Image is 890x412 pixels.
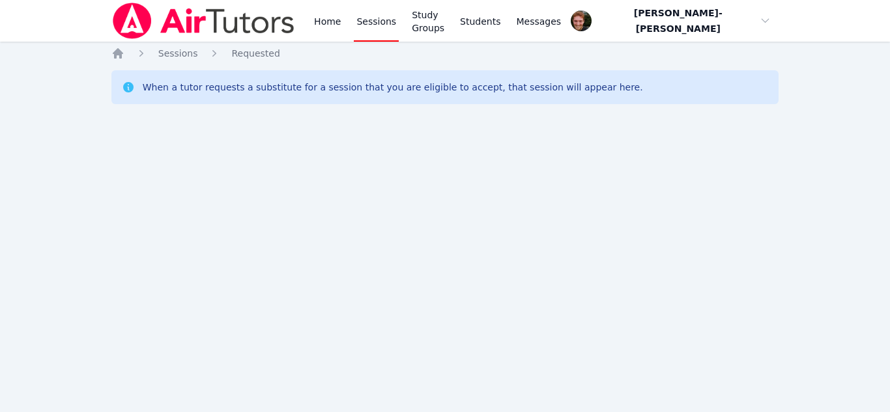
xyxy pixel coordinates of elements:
[111,47,779,60] nav: Breadcrumb
[111,3,296,39] img: Air Tutors
[143,81,643,94] div: When a tutor requests a substitute for a session that you are eligible to accept, that session wi...
[158,47,198,60] a: Sessions
[231,47,280,60] a: Requested
[517,15,562,28] span: Messages
[158,48,198,59] span: Sessions
[231,48,280,59] span: Requested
